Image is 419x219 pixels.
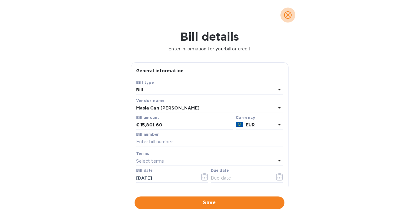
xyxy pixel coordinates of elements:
input: Enter bill number [136,137,283,147]
button: close [280,8,295,23]
button: Save [135,196,284,209]
p: Enter information for your bill or credit [5,46,414,52]
label: Bill number [136,133,159,136]
label: Due date [211,169,229,173]
b: Bill [136,87,143,92]
b: Vendor name [136,98,165,103]
p: Select terms [136,158,164,165]
b: General information [136,68,184,73]
h1: Bill details [5,30,414,43]
div: € [136,120,140,130]
b: Terms [136,151,150,156]
b: Bill type [136,80,154,85]
b: Currency [236,115,255,120]
span: Save [140,199,279,206]
label: Bill date [136,169,153,173]
input: € Enter bill amount [140,120,233,130]
input: Due date [211,173,270,183]
input: Select date [136,173,195,183]
b: Masia Can [PERSON_NAME] [136,105,200,110]
b: EUR [246,122,255,127]
label: Bill amount [136,116,159,120]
